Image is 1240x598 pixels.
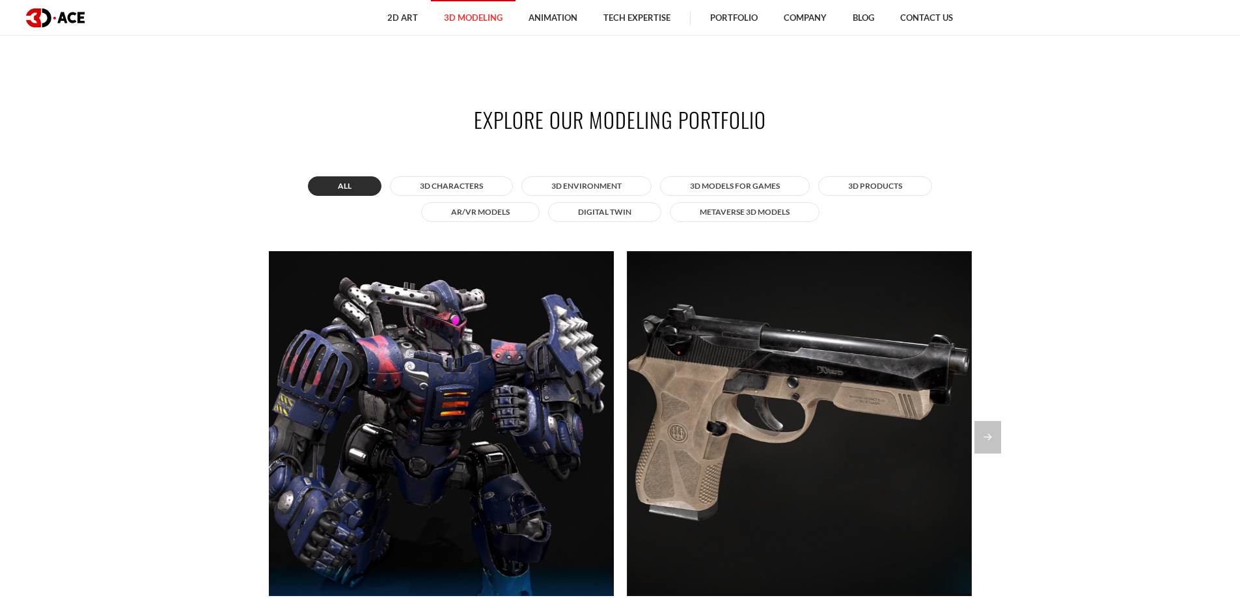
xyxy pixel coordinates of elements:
[818,176,932,196] button: 3D Products
[670,202,820,222] button: Metaverse 3D Models
[26,8,85,27] img: logo dark
[390,176,513,196] button: 3D Characters
[259,105,982,134] h2: Explore our modeling portfolio
[974,421,1001,454] div: Next slide
[308,176,381,196] button: All
[627,251,972,596] a: Beretta 90
[269,251,614,596] a: Guardian
[660,176,810,196] button: 3D Models for Games
[521,176,652,196] button: 3D Environment
[421,202,540,222] button: AR/VR Models
[548,202,661,222] button: Digital twin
